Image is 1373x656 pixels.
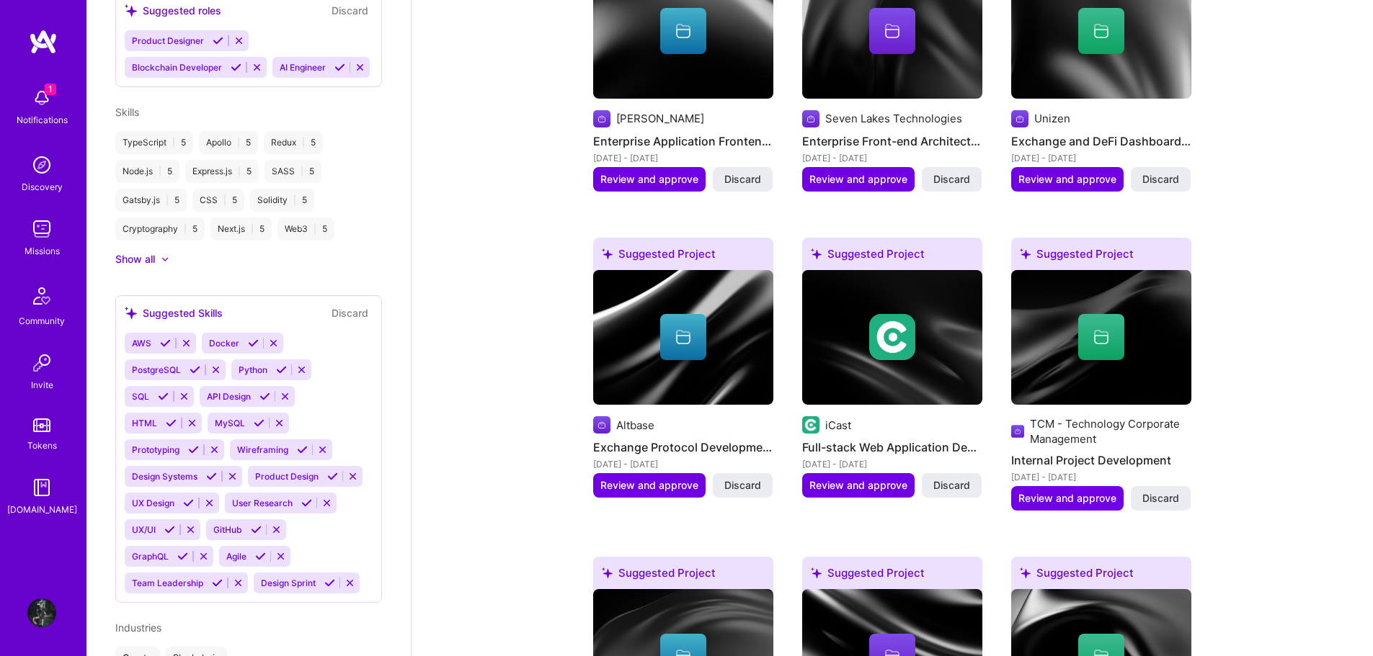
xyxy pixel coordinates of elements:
[27,598,56,627] img: User Avatar
[254,418,265,428] i: Accept
[265,160,321,183] div: SASS 5
[593,416,610,433] img: Company logo
[268,338,279,349] i: Reject
[1011,557,1191,595] div: Suggested Project
[301,166,303,177] span: |
[1011,451,1191,469] h4: Internal Project Development
[164,524,175,535] i: Accept
[1018,491,1116,506] span: Review and approve
[802,110,819,127] img: Company logo
[602,567,613,578] i: icon SuggestedTeams
[132,35,204,46] span: Product Designer
[1011,270,1191,405] img: cover
[199,131,258,154] div: Apollo 5
[327,471,338,482] i: Accept
[25,279,59,313] img: Community
[181,338,192,349] i: Reject
[802,416,819,433] img: Company logo
[237,137,240,148] span: |
[132,551,169,562] span: GraphQL
[252,62,262,73] i: Reject
[600,172,698,187] span: Review and approve
[33,418,50,432] img: tokens
[809,478,907,493] span: Review and approve
[334,62,345,73] i: Accept
[1011,150,1191,166] div: [DATE] - [DATE]
[724,172,761,187] span: Discard
[616,111,704,126] div: [PERSON_NAME]
[321,498,332,508] i: Reject
[593,150,773,166] div: [DATE] - [DATE]
[264,131,323,154] div: Redux 5
[192,189,244,212] div: CSS 5
[17,112,68,127] div: Notifications
[132,338,151,349] span: AWS
[1011,469,1191,485] div: [DATE] - [DATE]
[132,418,157,428] span: HTML
[869,314,915,360] img: Company logo
[297,444,308,455] i: Accept
[1018,172,1116,187] span: Review and approve
[132,524,156,535] span: UX/UI
[27,438,57,453] div: Tokens
[933,172,970,187] span: Discard
[825,111,962,126] div: Seven Lakes Technologies
[1011,238,1191,276] div: Suggested Project
[314,223,316,235] span: |
[132,364,181,375] span: PostgreSQL
[233,578,244,588] i: Reject
[132,444,179,455] span: Prototyping
[210,364,221,375] i: Reject
[259,391,270,402] i: Accept
[27,215,56,243] img: teamwork
[212,578,223,588] i: Accept
[132,498,174,508] span: UX Design
[185,160,259,183] div: Express.js 5
[209,444,220,455] i: Reject
[1142,172,1179,187] span: Discard
[296,364,307,375] i: Reject
[261,578,316,588] span: Design Sprint
[1030,416,1191,446] div: TCM - Technology Corporate Management
[600,478,698,493] span: Review and approve
[125,307,137,319] i: icon SuggestedTeams
[933,478,970,493] span: Discard
[29,29,58,55] img: logo
[172,137,175,148] span: |
[276,364,287,375] i: Accept
[602,248,613,259] i: icon SuggestedTeams
[317,444,328,455] i: Reject
[251,223,254,235] span: |
[324,578,335,588] i: Accept
[231,62,241,73] i: Accept
[302,137,305,148] span: |
[184,223,187,235] span: |
[187,418,197,428] i: Reject
[227,471,238,482] i: Reject
[274,418,285,428] i: Reject
[27,473,56,502] img: guide book
[27,349,56,377] img: Invite
[593,438,773,457] h4: Exchange Protocol Development
[593,557,773,595] div: Suggested Project
[234,35,244,46] i: Reject
[327,305,373,321] button: Discard
[27,150,56,179] img: discovery
[238,166,241,177] span: |
[802,238,982,276] div: Suggested Project
[115,621,161,634] span: Industries
[1011,110,1028,127] img: Company logo
[7,502,77,517] div: [DOMAIN_NAME]
[1011,132,1191,150] h4: Exchange and DeFi Dashboard Development
[237,444,288,455] span: Wireframing
[209,338,239,349] span: Docker
[115,189,187,212] div: Gatsby.js 5
[232,498,293,508] span: User Research
[198,551,209,562] i: Reject
[271,524,282,535] i: Reject
[45,84,56,95] span: 1
[115,160,179,183] div: Node.js 5
[115,131,193,154] div: TypeScript 5
[1020,248,1031,259] i: icon SuggestedTeams
[593,110,610,127] img: Company logo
